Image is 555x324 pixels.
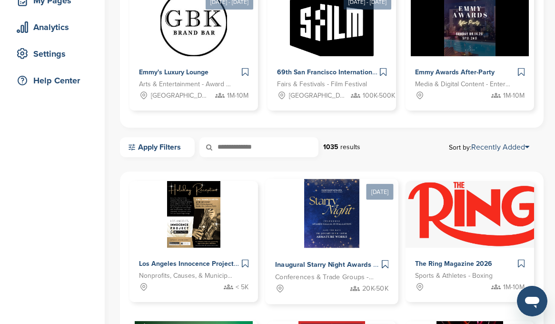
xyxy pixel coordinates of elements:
span: 1M-10M [503,282,525,293]
span: Inaugural Starry Night Awards Gala & Installation [275,260,432,269]
span: [GEOGRAPHIC_DATA], [GEOGRAPHIC_DATA] [151,91,210,101]
span: 100K-500K [363,91,395,101]
span: Sports & Athletes - Boxing [415,271,493,281]
div: [DATE] [367,184,394,200]
span: Emmy's Luxury Lounge [139,68,208,76]
img: Sponsorpitch & [304,179,359,248]
a: Recently Added [471,142,529,152]
span: [GEOGRAPHIC_DATA], [GEOGRAPHIC_DATA] [289,91,348,101]
div: Help Center [14,72,95,89]
a: Sponsorpitch & Los Angeles Innocence Project Nonprofits, Causes, & Municipalities - Public Benefi... [129,181,258,302]
span: Los Angeles Innocence Project [139,260,234,268]
div: Settings [14,45,95,62]
span: 1M-10M [503,91,525,101]
span: Nonprofits, Causes, & Municipalities - Public Benefit [139,271,234,281]
a: Apply Filters [120,137,195,157]
a: [DATE] Sponsorpitch & Inaugural Starry Night Awards Gala & Installation Conferences & Trade Group... [265,163,398,304]
a: Help Center [10,70,95,91]
img: Sponsorpitch & [167,181,220,248]
a: Settings [10,43,95,65]
strong: 1035 [323,143,338,151]
span: Conferences & Trade Groups - Real Estate [275,272,374,283]
span: 1M-10M [227,91,248,101]
span: results [340,143,360,151]
span: 69th San Francisco International Film Festival [277,68,419,76]
span: The Ring Magazine 2026 [415,260,492,268]
span: Emmy Awards After-Party [415,68,495,76]
span: Arts & Entertainment - Award Show [139,79,234,90]
a: Sponsorpitch & The Ring Magazine 2026 Sports & Athletes - Boxing 1M-10M [406,181,534,302]
div: Analytics [14,19,95,36]
span: Sort by: [449,143,529,151]
span: < 5K [236,282,248,293]
span: 20K-50K [362,283,388,294]
span: Fairs & Festivals - Film Festival [277,79,367,90]
img: Sponsorpitch & [406,181,555,248]
span: Media & Digital Content - Entertainment [415,79,510,90]
a: Analytics [10,16,95,38]
iframe: Button to launch messaging window [517,286,547,316]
